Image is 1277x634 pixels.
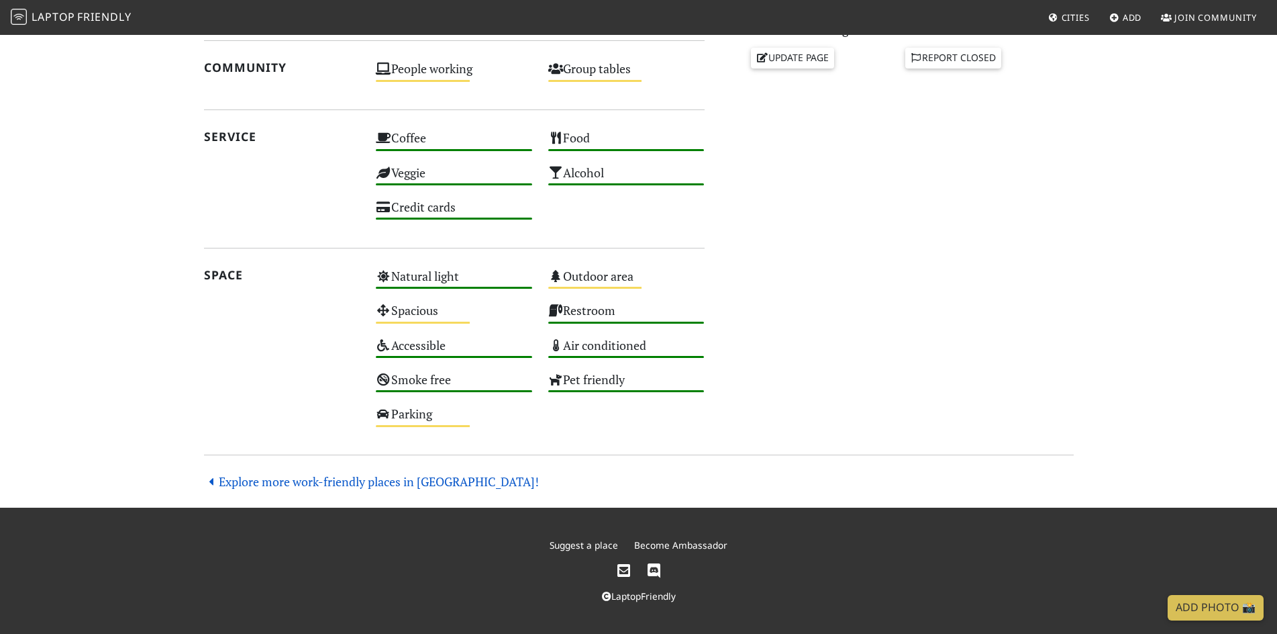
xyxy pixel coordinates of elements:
[368,300,540,334] div: Spacious
[540,127,713,161] div: Food
[11,6,132,30] a: LaptopFriendly LaptopFriendly
[204,130,360,144] h2: Service
[368,403,540,437] div: Parking
[368,369,540,403] div: Smoke free
[368,127,540,161] div: Coffee
[11,9,27,25] img: LaptopFriendly
[77,9,131,24] span: Friendly
[540,58,713,92] div: Group tables
[634,539,727,551] a: Become Ambassador
[540,334,713,369] div: Air conditioned
[1062,11,1090,24] span: Cities
[368,196,540,230] div: Credit cards
[540,265,713,300] div: Outdoor area
[1174,11,1257,24] span: Join Community
[368,162,540,196] div: Veggie
[204,60,360,75] h2: Community
[368,58,540,92] div: People working
[204,473,540,490] a: Explore more work-friendly places in [GEOGRAPHIC_DATA]!
[204,268,360,282] h2: Space
[550,539,618,551] a: Suggest a place
[368,334,540,369] div: Accessible
[32,9,75,24] span: Laptop
[540,162,713,196] div: Alcohol
[1043,5,1095,30] a: Cities
[1123,11,1142,24] span: Add
[368,265,540,300] div: Natural light
[602,590,676,602] a: LaptopFriendly
[540,369,713,403] div: Pet friendly
[751,48,834,68] a: Update page
[1156,5,1262,30] a: Join Community
[540,300,713,334] div: Restroom
[1104,5,1147,30] a: Add
[905,48,1002,68] a: Report closed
